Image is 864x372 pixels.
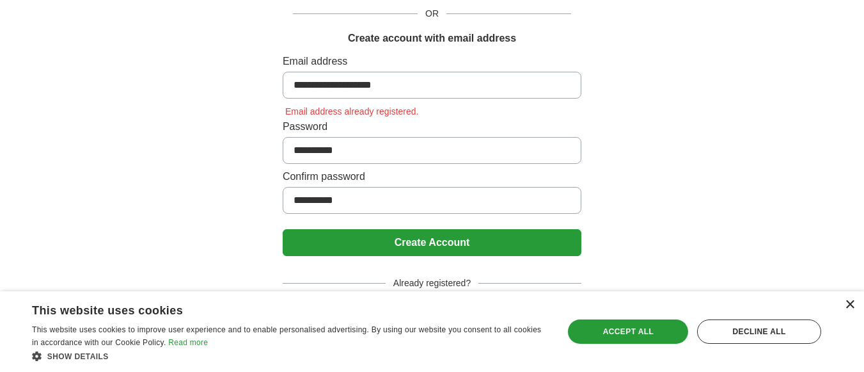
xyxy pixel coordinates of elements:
a: Read more, opens a new window [168,338,208,347]
span: Show details [47,352,109,361]
span: This website uses cookies to improve user experience and to enable personalised advertising. By u... [32,325,541,347]
span: OR [418,7,446,20]
div: Show details [32,350,548,362]
div: Close [845,300,854,310]
span: Already registered? [386,277,478,290]
div: This website uses cookies [32,299,516,318]
span: Email address already registered. [283,106,421,117]
label: Email address [283,54,581,69]
label: Confirm password [283,169,581,184]
label: Password [283,119,581,134]
div: Accept all [568,319,688,344]
h1: Create account with email address [348,31,516,46]
button: Create Account [283,229,581,256]
div: Decline all [697,319,821,344]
